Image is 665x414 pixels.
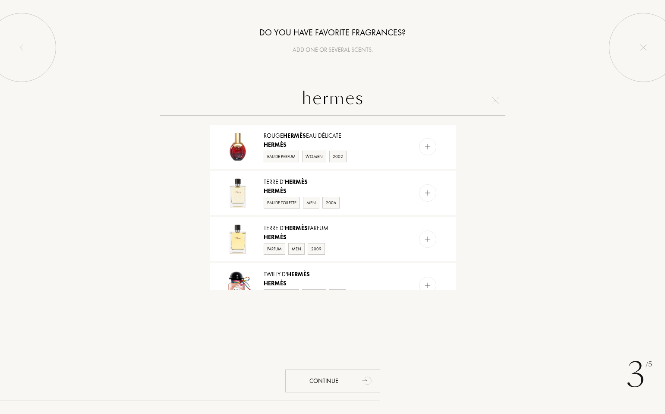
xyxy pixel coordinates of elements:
[223,178,253,208] img: Terre d'Hermès
[322,197,340,209] div: 2006
[423,235,432,243] img: add_pf.svg
[223,270,253,300] img: Twilly d'Hermès
[627,349,652,401] div: 3
[264,187,287,195] span: Hermès
[264,131,401,140] div: Rouge Eau Délicate
[285,370,380,392] div: Continue
[264,141,287,149] span: Hermès
[308,243,325,255] div: 2009
[264,224,401,233] div: Terre d' Parfum
[287,270,310,278] span: Hermès
[423,281,432,290] img: add_pf.svg
[288,243,305,255] div: Men
[264,197,300,209] div: Eau de Toilette
[223,132,253,162] img: Rouge Hermès Eau Délicate
[223,224,253,254] img: Terre d'Hermès Parfum
[302,289,326,301] div: Women
[640,44,647,51] img: quit_onboard.svg
[264,270,401,279] div: Twilly d'
[18,44,25,51] img: left_onboard.svg
[264,151,299,162] div: Eau de Parfum
[423,143,432,151] img: add_pf.svg
[283,132,306,139] span: Hermès
[492,97,499,104] img: cross.svg
[423,189,432,197] img: add_pf.svg
[160,85,505,116] input: Search for a perfume
[329,289,346,301] div: 2017
[264,279,287,287] span: Hermès
[303,197,319,209] div: Men
[264,233,287,241] span: Hermès
[359,372,376,389] div: animation
[646,360,652,370] span: /5
[329,151,347,162] div: 2002
[302,151,326,162] div: Women
[285,224,308,232] span: Hermès
[264,289,299,301] div: Eau de Parfum
[285,178,308,186] span: Hermès
[264,177,401,186] div: Terre d'
[264,243,285,255] div: Parfum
